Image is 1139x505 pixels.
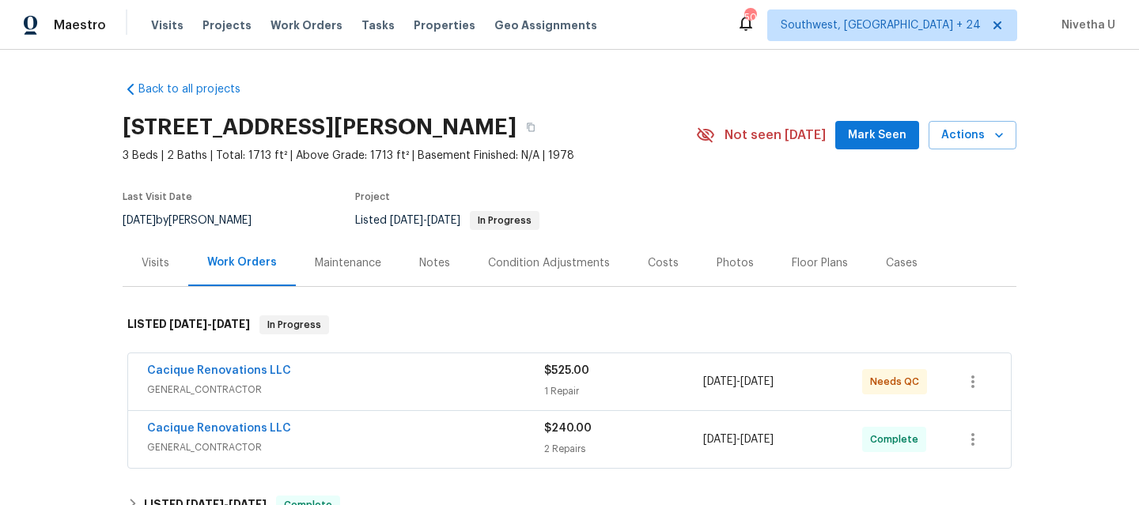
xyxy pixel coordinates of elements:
[127,315,250,334] h6: LISTED
[271,17,342,33] span: Work Orders
[390,215,423,226] span: [DATE]
[147,382,544,398] span: GENERAL_CONTRACTOR
[488,255,610,271] div: Condition Adjustments
[740,434,774,445] span: [DATE]
[517,113,545,141] button: Copy Address
[123,81,274,97] a: Back to all projects
[207,254,277,270] div: Work Orders
[941,126,1004,145] span: Actions
[792,255,848,271] div: Floor Plans
[169,318,207,330] span: [DATE]
[703,432,774,447] span: -
[355,192,390,202] span: Project
[471,216,538,225] span: In Progress
[123,215,156,226] span: [DATE]
[544,423,592,434] span: $240.00
[648,255,679,271] div: Costs
[544,383,703,399] div: 1 Repair
[725,127,826,143] span: Not seen [DATE]
[781,17,981,33] span: Southwest, [GEOGRAPHIC_DATA] + 24
[54,17,106,33] span: Maestro
[703,434,736,445] span: [DATE]
[123,119,517,135] h2: [STREET_ADDRESS][PERSON_NAME]
[419,255,450,271] div: Notes
[544,365,589,376] span: $525.00
[870,374,925,390] span: Needs QC
[544,441,703,457] div: 2 Repairs
[151,17,184,33] span: Visits
[427,215,460,226] span: [DATE]
[123,300,1016,350] div: LISTED [DATE]-[DATE]In Progress
[315,255,381,271] div: Maintenance
[212,318,250,330] span: [DATE]
[494,17,597,33] span: Geo Assignments
[744,9,755,25] div: 503
[355,215,539,226] span: Listed
[929,121,1016,150] button: Actions
[142,255,169,271] div: Visits
[1055,17,1115,33] span: Nivetha U
[703,376,736,387] span: [DATE]
[169,318,250,330] span: -
[703,374,774,390] span: -
[147,365,291,376] a: Cacique Renovations LLC
[740,376,774,387] span: [DATE]
[361,20,395,31] span: Tasks
[123,148,696,164] span: 3 Beds | 2 Baths | Total: 1713 ft² | Above Grade: 1713 ft² | Basement Finished: N/A | 1978
[147,439,544,455] span: GENERAL_CONTRACTOR
[123,192,192,202] span: Last Visit Date
[870,432,925,447] span: Complete
[414,17,475,33] span: Properties
[147,423,291,434] a: Cacique Renovations LLC
[202,17,252,33] span: Projects
[123,211,271,230] div: by [PERSON_NAME]
[717,255,754,271] div: Photos
[886,255,918,271] div: Cases
[261,317,327,333] span: In Progress
[848,126,906,145] span: Mark Seen
[835,121,919,150] button: Mark Seen
[390,215,460,226] span: -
